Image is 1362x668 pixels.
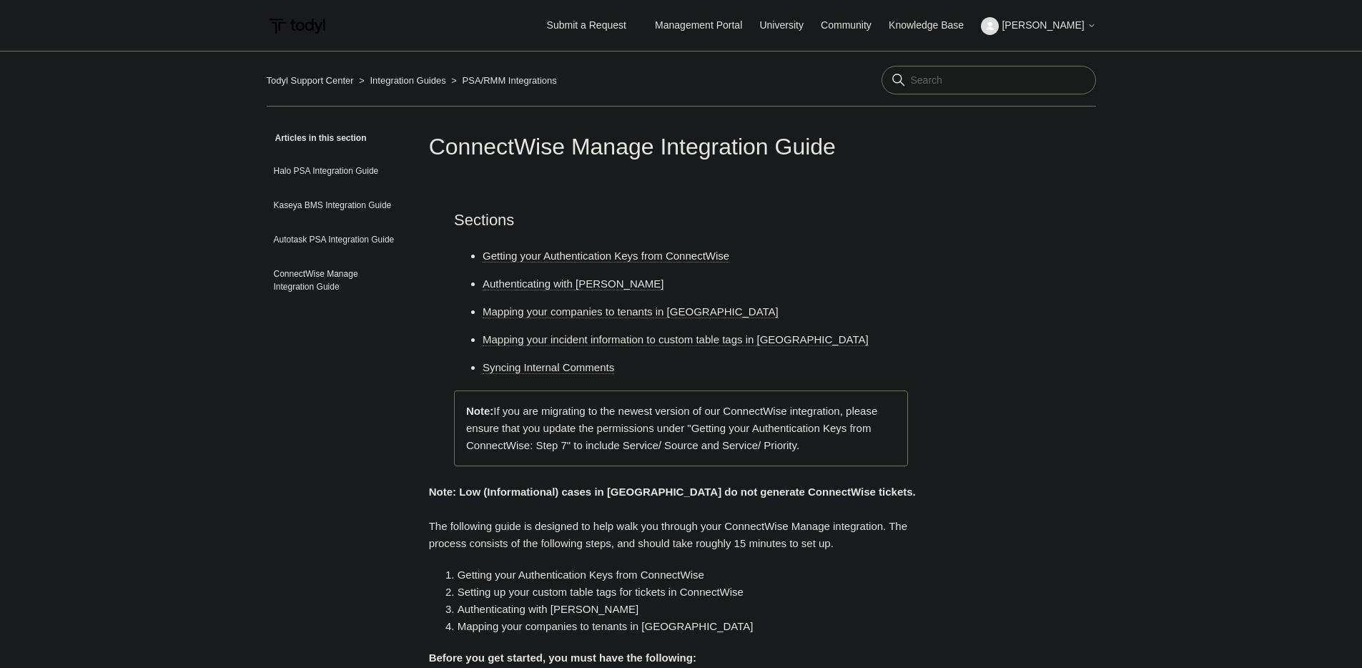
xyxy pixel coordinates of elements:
a: University [759,18,817,33]
a: Halo PSA Integration Guide [267,157,408,185]
li: Mapping your companies to tenants in [GEOGRAPHIC_DATA] [458,618,934,635]
a: Syncing Internal Comments [483,361,614,374]
strong: Note: [466,405,493,417]
a: Management Portal [655,18,756,33]
li: Authenticating with [PERSON_NAME] [458,601,934,618]
h2: Sections [454,207,908,232]
a: Submit a Request [533,14,641,37]
a: Getting your Authentication Keys from ConnectWise [483,250,729,262]
div: The following guide is designed to help walk you through your ConnectWise Manage integration. The... [429,518,934,552]
a: ConnectWise Manage Integration Guide [267,260,408,300]
a: Mapping your incident information to custom table tags in [GEOGRAPHIC_DATA] [483,333,869,346]
a: Todyl Support Center [267,75,354,86]
a: Community [821,18,886,33]
li: Setting up your custom table tags for tickets in ConnectWise [458,584,934,601]
li: Todyl Support Center [267,75,357,86]
li: PSA/RMM Integrations [448,75,556,86]
li: Getting your Authentication Keys from ConnectWise [458,566,934,584]
a: Autotask PSA Integration Guide [267,226,408,253]
a: Kaseya BMS Integration Guide [267,192,408,219]
a: Mapping your companies to tenants in [GEOGRAPHIC_DATA] [483,305,779,318]
input: Search [882,66,1096,94]
span: Articles in this section [267,133,367,143]
strong: Before you get started, you must have the following: [429,652,696,664]
a: Integration Guides [370,75,445,86]
a: Knowledge Base [889,18,978,33]
button: [PERSON_NAME] [981,17,1095,35]
span: [PERSON_NAME] [1002,19,1084,31]
a: Authenticating with [PERSON_NAME] [483,277,663,290]
div: If you are migrating to the newest version of our ConnectWise integration, please ensure that you... [454,391,908,466]
li: Integration Guides [356,75,448,86]
strong: Note: Low (Informational) cases in [GEOGRAPHIC_DATA] do not generate ConnectWise tickets. [429,486,916,498]
img: Todyl Support Center Help Center home page [267,13,327,39]
h1: ConnectWise Manage Integration Guide [429,129,934,164]
a: PSA/RMM Integrations [463,75,557,86]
